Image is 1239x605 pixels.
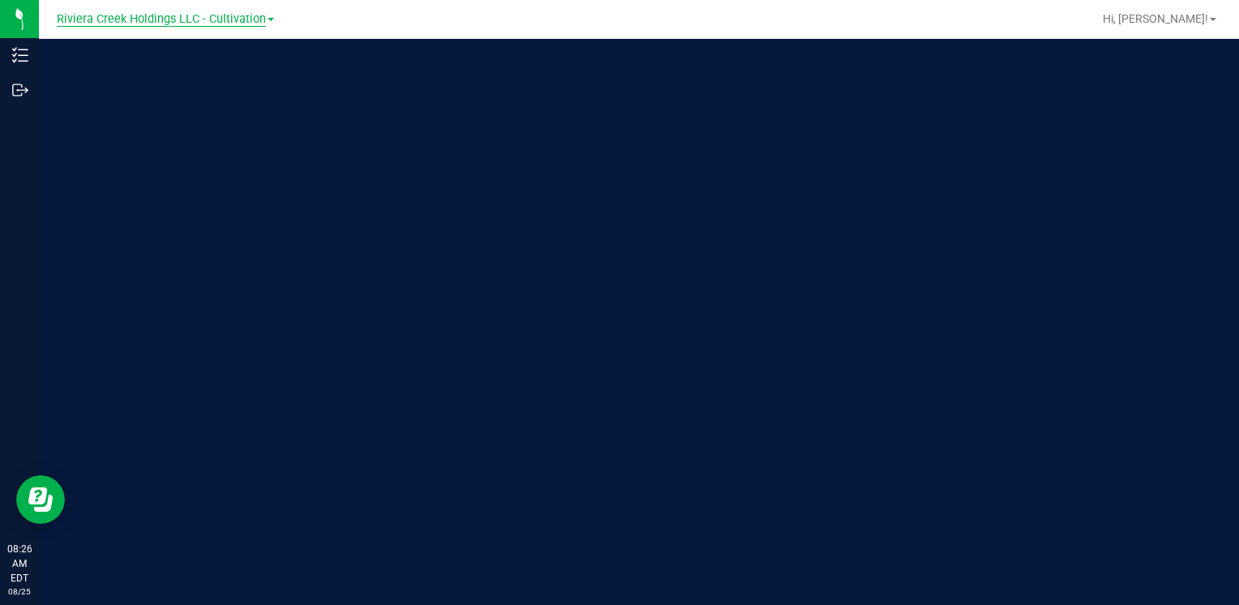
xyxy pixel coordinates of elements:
[16,475,65,524] iframe: Resource center
[57,12,266,27] span: Riviera Creek Holdings LLC - Cultivation
[12,47,28,63] inline-svg: Inventory
[12,82,28,98] inline-svg: Outbound
[7,542,32,586] p: 08:26 AM EDT
[7,586,32,598] p: 08/25
[1103,12,1208,25] span: Hi, [PERSON_NAME]!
